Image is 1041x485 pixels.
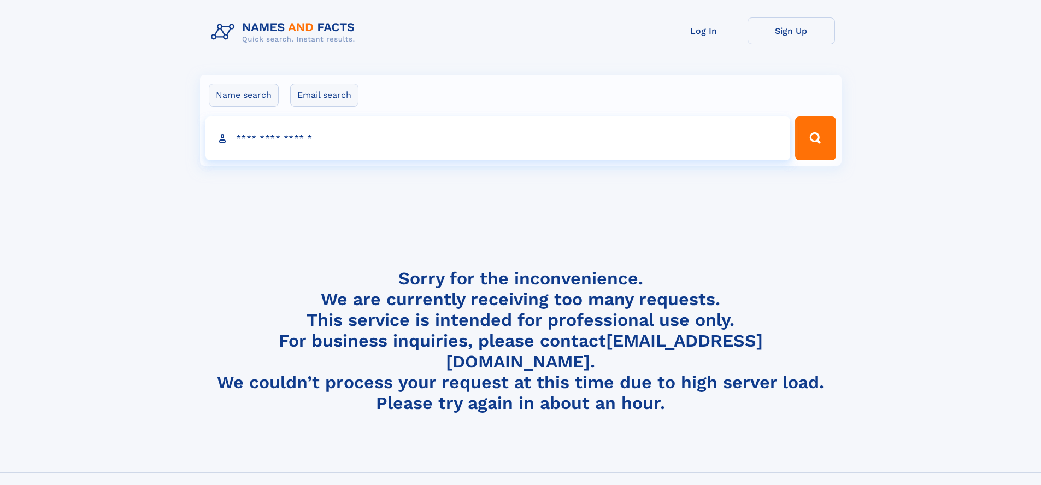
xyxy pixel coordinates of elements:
[446,330,763,372] a: [EMAIL_ADDRESS][DOMAIN_NAME]
[207,17,364,47] img: Logo Names and Facts
[205,116,791,160] input: search input
[290,84,358,107] label: Email search
[660,17,748,44] a: Log In
[795,116,836,160] button: Search Button
[748,17,835,44] a: Sign Up
[207,268,835,414] h4: Sorry for the inconvenience. We are currently receiving too many requests. This service is intend...
[209,84,279,107] label: Name search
